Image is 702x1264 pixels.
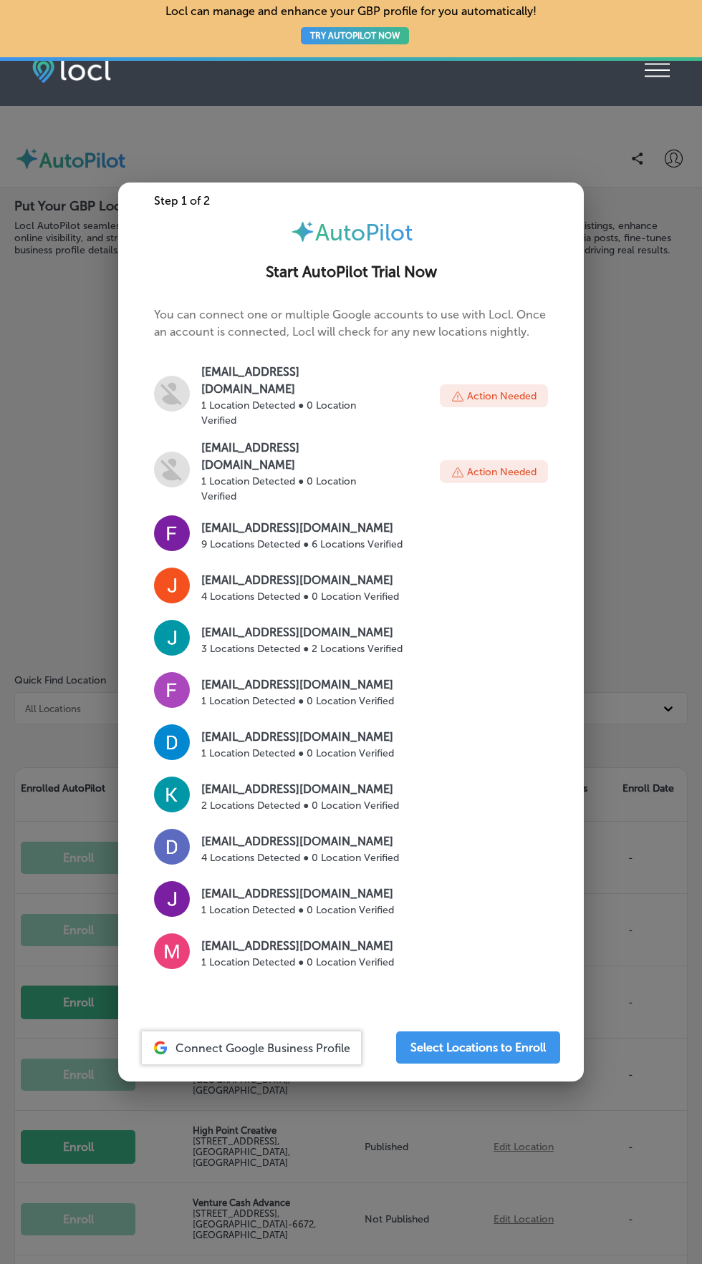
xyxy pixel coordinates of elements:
[118,194,584,208] div: Step 1 of 2
[201,676,394,694] p: [EMAIL_ADDRESS][DOMAIN_NAME]
[201,833,399,850] p: [EMAIL_ADDRESS][DOMAIN_NAME]
[201,798,399,813] p: 2 Locations Detected ● 0 Location Verified
[32,57,111,83] img: fda3e92497d09a02dc62c9cd864e3231.png
[201,537,403,552] p: 9 Locations Detected ● 6 Locations Verified
[201,850,399,865] p: 4 Locations Detected ● 0 Location Verified
[201,572,399,589] p: [EMAIL_ADDRESS][DOMAIN_NAME]
[201,439,383,474] p: [EMAIL_ADDRESS][DOMAIN_NAME]
[201,729,394,746] p: [EMAIL_ADDRESS][DOMAIN_NAME]
[201,398,383,428] p: 1 Location Detected ● 0 Location Verified
[201,474,383,504] p: 1 Location Detected ● 0 Location Verified
[201,955,394,970] p: 1 Location Detected ● 0 Location Verified
[201,781,399,798] p: [EMAIL_ADDRESS][DOMAIN_NAME]
[467,389,537,404] p: Action Needed
[315,219,413,246] span: AutoPilot
[201,938,394,955] p: [EMAIL_ADDRESS][DOMAIN_NAME]
[201,364,383,398] p: [EMAIL_ADDRESS][DOMAIN_NAME]
[201,885,394,903] p: [EMAIL_ADDRESS][DOMAIN_NAME]
[201,694,394,709] p: 1 Location Detected ● 0 Location Verified
[201,746,394,761] p: 1 Location Detected ● 0 Location Verified
[154,306,548,986] p: You can connect one or multiple Google accounts to use with Locl. Once an account is connected, L...
[201,520,403,537] p: [EMAIL_ADDRESS][DOMAIN_NAME]
[201,903,394,918] p: 1 Location Detected ● 0 Location Verified
[290,219,315,244] img: autopilot-icon
[201,589,399,604] p: 4 Locations Detected ● 0 Location Verified
[396,1031,560,1064] button: Select Locations to Enroll
[201,624,403,641] p: [EMAIL_ADDRESS][DOMAIN_NAME]
[467,465,537,480] p: Action Needed
[201,641,403,656] p: 3 Locations Detected ● 2 Locations Verified
[175,1041,350,1055] span: Connect Google Business Profile
[135,263,567,281] h2: Start AutoPilot Trial Now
